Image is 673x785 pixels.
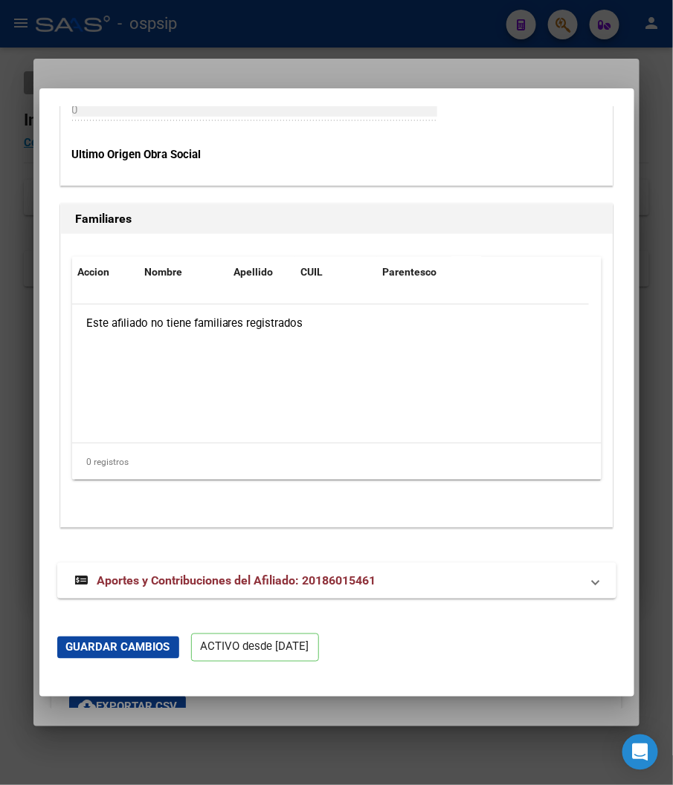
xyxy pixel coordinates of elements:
span: Aportes y Contribuciones del Afiliado: 20186015461 [97,573,376,587]
p: Ultimo Origen Obra Social [72,146,231,163]
span: Guardar Cambios [66,641,170,654]
span: Nombre [145,267,183,279]
span: Apellido [234,267,274,279]
button: Guardar Cambios [57,636,179,659]
datatable-header-cell: CUIL [295,257,377,289]
datatable-header-cell: Apellido [228,257,295,289]
div: 0 registros [72,443,602,481]
p: ACTIVO desde [DATE] [191,633,319,662]
span: CUIL [301,267,323,279]
datatable-header-cell: Accion [72,257,139,289]
span: Parentesco [383,267,437,279]
span: Accion [78,267,110,279]
datatable-header-cell: Parentesco [377,257,481,289]
div: Open Intercom Messenger [622,734,658,770]
div: Este afiliado no tiene familiares registrados [72,304,589,342]
mat-expansion-panel-header: Aportes y Contribuciones del Afiliado: 20186015461 [57,563,616,599]
h1: Familiares [76,210,598,228]
datatable-header-cell: Nombre [139,257,228,289]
